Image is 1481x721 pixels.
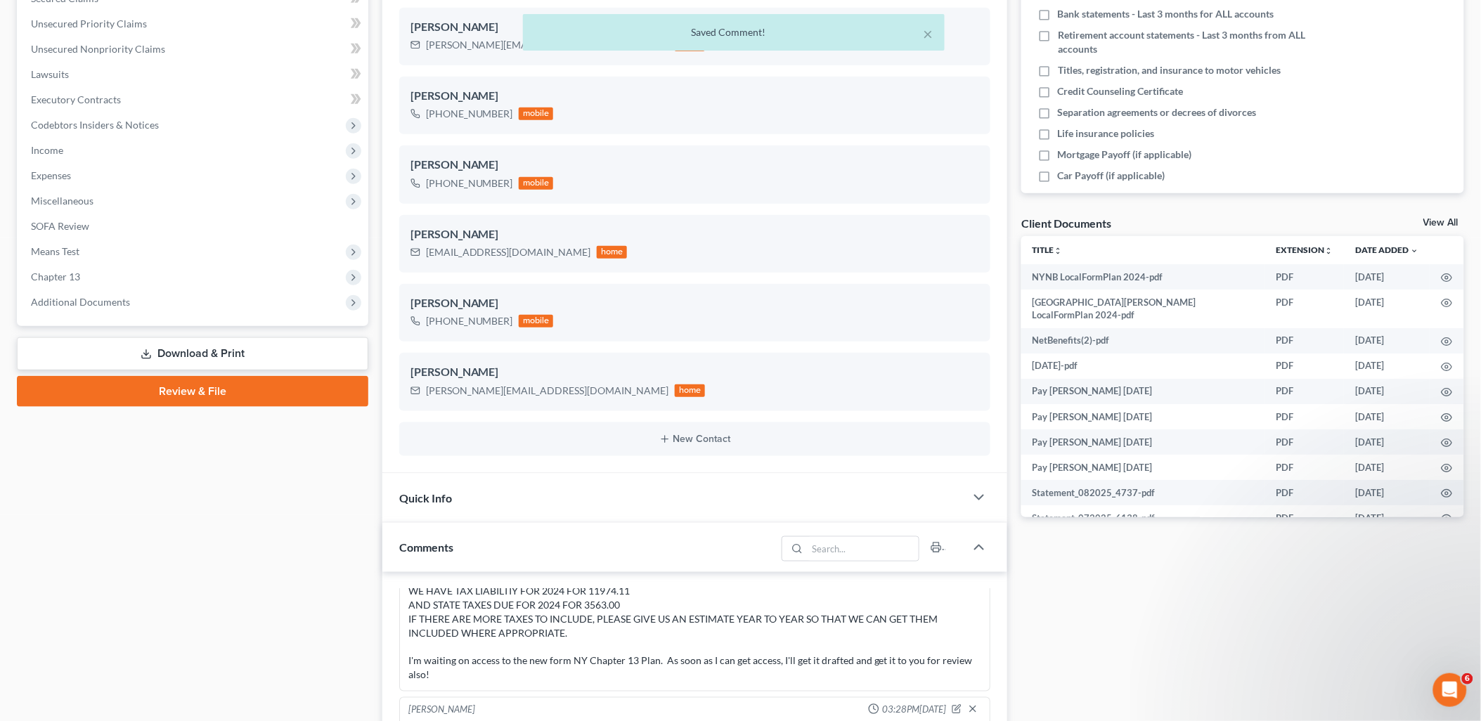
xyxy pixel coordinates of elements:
[20,62,368,87] a: Lawsuits
[410,157,980,174] div: [PERSON_NAME]
[597,246,628,259] div: home
[1265,404,1345,429] td: PDF
[31,93,121,105] span: Executory Contracts
[410,226,980,243] div: [PERSON_NAME]
[1325,247,1333,255] i: unfold_more
[1265,353,1345,379] td: PDF
[1433,673,1467,707] iframe: Intercom live chat
[808,537,919,561] input: Search...
[426,107,513,121] div: [PHONE_NUMBER]
[408,703,475,717] div: [PERSON_NAME]
[1021,455,1265,480] td: Pay [PERSON_NAME] [DATE]
[1265,290,1345,328] td: PDF
[31,169,71,181] span: Expenses
[1021,353,1265,379] td: [DATE]-pdf
[675,384,706,397] div: home
[1345,264,1430,290] td: [DATE]
[399,491,452,505] span: Quick Info
[31,68,69,80] span: Lawsuits
[410,88,980,105] div: [PERSON_NAME]
[1276,245,1333,255] a: Extensionunfold_more
[410,364,980,381] div: [PERSON_NAME]
[1265,264,1345,290] td: PDF
[1345,290,1430,328] td: [DATE]
[1345,353,1430,379] td: [DATE]
[1356,245,1419,255] a: Date Added expand_more
[31,119,159,131] span: Codebtors Insiders & Notices
[1021,480,1265,505] td: Statement_082025_4737-pdf
[1345,480,1430,505] td: [DATE]
[31,220,89,232] span: SOFA Review
[1058,105,1257,119] span: Separation agreements or decrees of divorces
[1021,328,1265,353] td: NetBenefits(2)-pdf
[426,245,591,259] div: [EMAIL_ADDRESS][DOMAIN_NAME]
[1265,480,1345,505] td: PDF
[1058,84,1184,98] span: Credit Counseling Certificate
[1265,328,1345,353] td: PDF
[1021,404,1265,429] td: Pay [PERSON_NAME] [DATE]
[1265,455,1345,480] td: PDF
[410,434,980,445] button: New Contact
[426,176,513,190] div: [PHONE_NUMBER]
[1265,429,1345,455] td: PDF
[1345,455,1430,480] td: [DATE]
[1423,218,1459,228] a: View All
[1054,247,1063,255] i: unfold_more
[1265,505,1345,531] td: PDF
[1033,245,1063,255] a: Titleunfold_more
[426,384,669,398] div: [PERSON_NAME][EMAIL_ADDRESS][DOMAIN_NAME]
[1021,505,1265,531] td: Statement_072025_6138-pdf
[20,11,368,37] a: Unsecured Priority Claims
[17,337,368,370] a: Download & Print
[1021,429,1265,455] td: Pay [PERSON_NAME] [DATE]
[17,376,368,407] a: Review & File
[31,296,130,308] span: Additional Documents
[426,314,513,328] div: [PHONE_NUMBER]
[1462,673,1473,684] span: 6
[1345,379,1430,404] td: [DATE]
[31,195,93,207] span: Miscellaneous
[20,87,368,112] a: Executory Contracts
[1058,148,1192,162] span: Mortgage Payoff (if applicable)
[519,315,554,327] div: mobile
[1058,7,1274,21] span: Bank statements - Last 3 months for ALL accounts
[399,540,453,554] span: Comments
[1058,63,1281,77] span: Titles, registration, and insurance to motor vehicles
[1265,379,1345,404] td: PDF
[519,177,554,190] div: mobile
[1345,328,1430,353] td: [DATE]
[1345,429,1430,455] td: [DATE]
[534,25,933,39] div: Saved Comment!
[1021,290,1265,328] td: [GEOGRAPHIC_DATA][PERSON_NAME] LocalFormPlan 2024-pdf
[924,25,933,42] button: ×
[519,108,554,120] div: mobile
[20,214,368,239] a: SOFA Review
[31,144,63,156] span: Income
[31,271,80,282] span: Chapter 13
[1021,379,1265,404] td: Pay [PERSON_NAME] [DATE]
[410,295,980,312] div: [PERSON_NAME]
[1021,264,1265,290] td: NYNB LocalFormPlan 2024-pdf
[882,703,946,717] span: 03:28PM[DATE]
[31,245,79,257] span: Means Test
[1021,216,1111,230] div: Client Documents
[1058,169,1165,183] span: Car Payoff (if applicable)
[1345,505,1430,531] td: [DATE]
[1411,247,1419,255] i: expand_more
[1345,404,1430,429] td: [DATE]
[1058,126,1155,141] span: Life insurance policies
